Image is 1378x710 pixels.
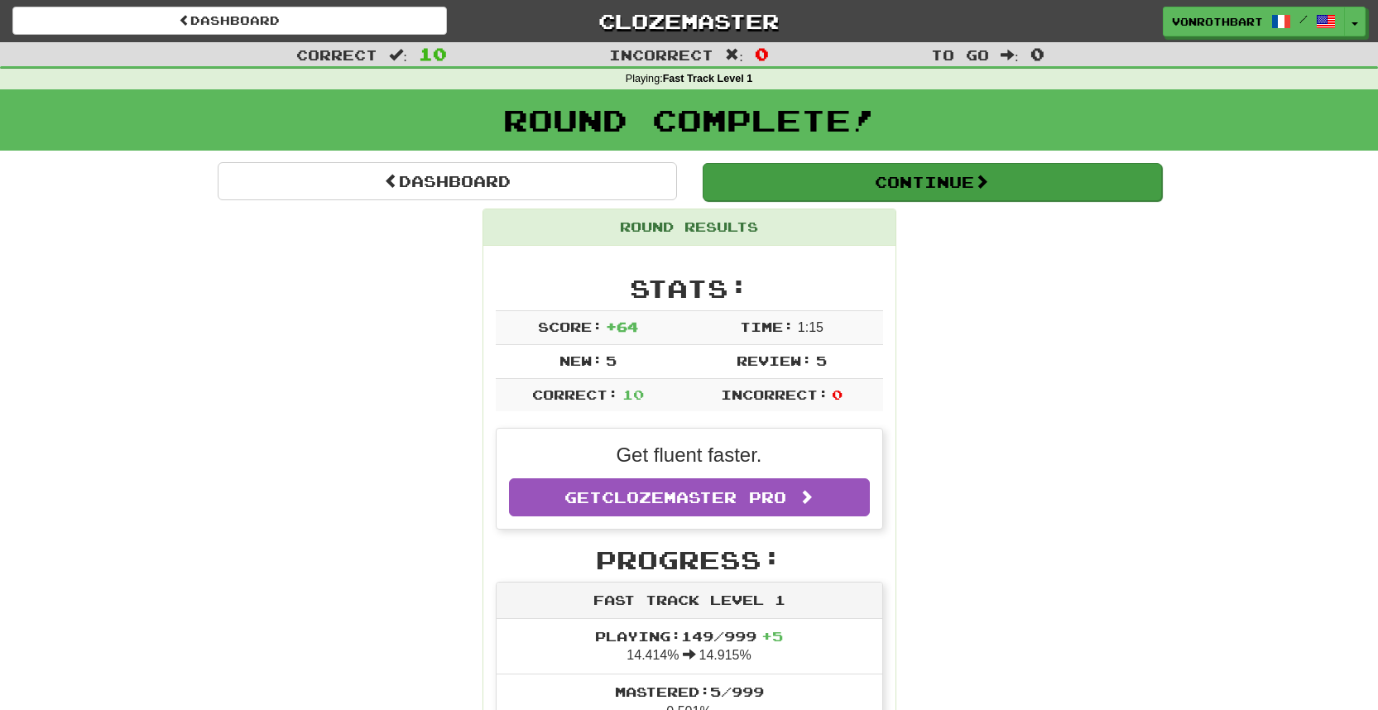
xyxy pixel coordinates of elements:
a: Dashboard [218,162,677,200]
span: Review: [737,353,812,368]
span: 1 : 15 [798,320,823,334]
span: VonRothbart [1172,14,1263,29]
span: 5 [816,353,827,368]
button: Continue [703,163,1162,201]
span: : [1001,48,1019,62]
span: Correct: [532,386,618,402]
span: + 5 [761,628,783,644]
p: Get fluent faster. [509,441,870,469]
a: Dashboard [12,7,447,35]
li: 14.414% 14.915% [497,619,882,675]
span: Time: [740,319,794,334]
span: 0 [755,44,769,64]
span: + 64 [606,319,638,334]
span: Clozemaster Pro [602,488,786,506]
h1: Round Complete! [6,103,1372,137]
div: Fast Track Level 1 [497,583,882,619]
a: GetClozemaster Pro [509,478,870,516]
a: Clozemaster [472,7,906,36]
span: 10 [419,44,447,64]
div: Round Results [483,209,895,246]
strong: Fast Track Level 1 [663,73,753,84]
span: / [1299,13,1308,25]
span: : [389,48,407,62]
span: Playing: 149 / 999 [595,628,783,644]
span: 0 [832,386,843,402]
span: 0 [1030,44,1044,64]
span: 5 [606,353,617,368]
span: To go [931,46,989,63]
span: Incorrect: [721,386,828,402]
span: 10 [622,386,644,402]
span: Mastered: 5 / 999 [615,684,764,699]
a: VonRothbart / [1163,7,1345,36]
h2: Stats: [496,275,883,302]
span: Score: [538,319,603,334]
h2: Progress: [496,546,883,573]
span: Correct [296,46,377,63]
span: New: [559,353,603,368]
span: : [725,48,743,62]
span: Incorrect [609,46,713,63]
